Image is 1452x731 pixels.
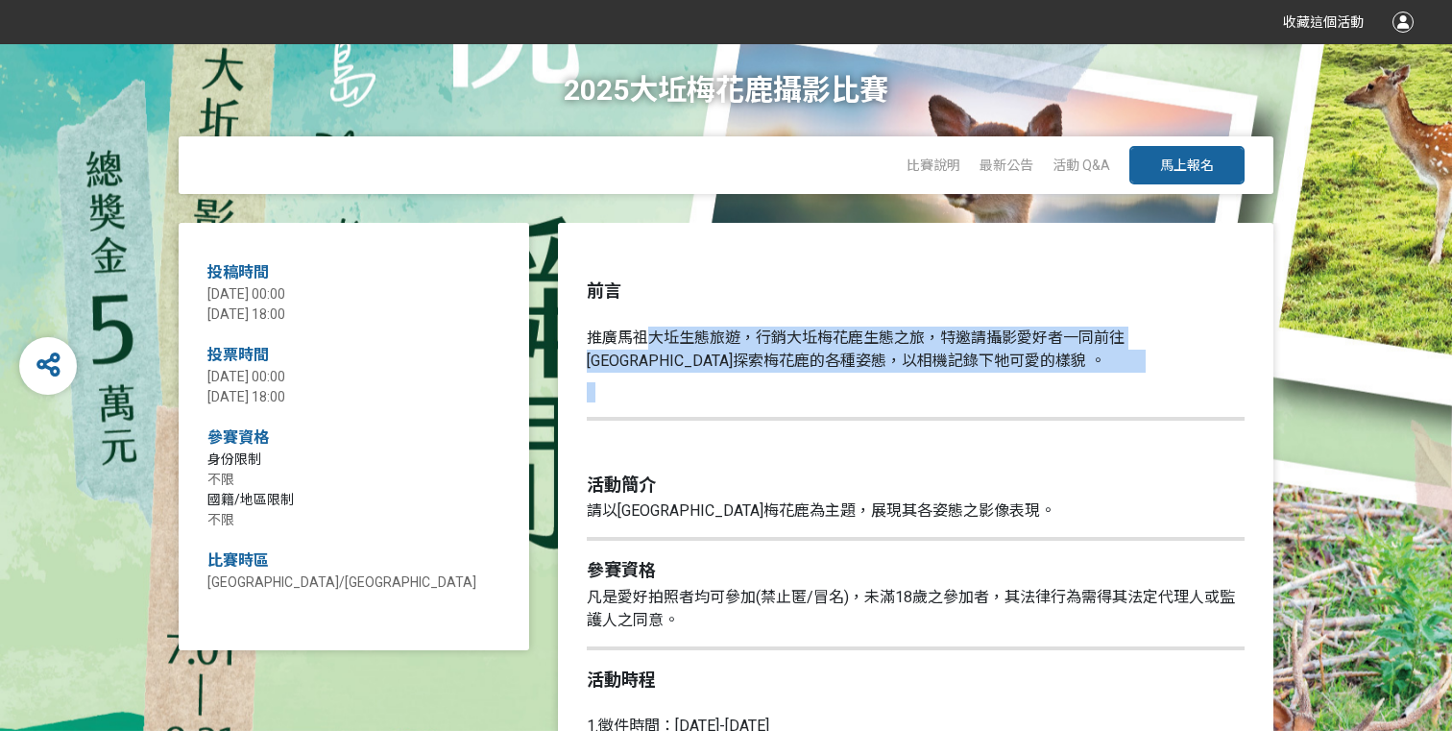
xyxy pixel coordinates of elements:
[587,280,621,301] strong: 前言
[207,369,285,384] span: [DATE] 00:00
[1129,146,1245,184] button: 馬上報名
[207,306,285,322] span: [DATE] 18:00
[587,475,656,495] strong: 活動簡介
[587,329,1125,370] span: 推廣馬祖大坵生態旅遊，行銷大坵梅花鹿生態之旅，特邀請攝影愛好者一同前往[GEOGRAPHIC_DATA]探索梅花鹿的各種姿態，以相機記錄下牠可愛的樣貌
[207,346,269,364] span: 投票時間
[907,158,960,173] a: 比賽說明
[207,389,285,404] span: [DATE] 18:00
[587,501,1055,520] span: 請以[GEOGRAPHIC_DATA]梅花鹿為主題，展現其各姿態之影像表現。
[207,512,234,527] span: 不限
[587,670,656,690] strong: 活動時程
[1053,158,1110,173] a: 活動 Q&A
[207,472,234,487] span: 不限
[1160,158,1214,173] span: 馬上報名
[1283,14,1364,30] span: 收藏這個活動
[207,263,269,281] span: 投稿時間
[207,492,294,507] span: 國籍/地區限制
[587,560,656,580] strong: 參賽資格
[207,428,269,447] span: 參賽資格
[587,588,1235,629] span: 凡是愛好拍照者均可參加(禁止匿/冒名)，未滿18歲之參加者，其法律行為需得其法定代理人或監護人之同意。
[207,286,285,302] span: [DATE] 00:00
[564,44,888,136] h1: 2025大坵梅花鹿攝影比賽
[207,574,476,590] span: [GEOGRAPHIC_DATA]/[GEOGRAPHIC_DATA]
[980,158,1033,173] a: 最新公告
[207,551,269,570] span: 比賽時區
[207,451,261,467] span: 身份限制
[1090,352,1105,370] span: 。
